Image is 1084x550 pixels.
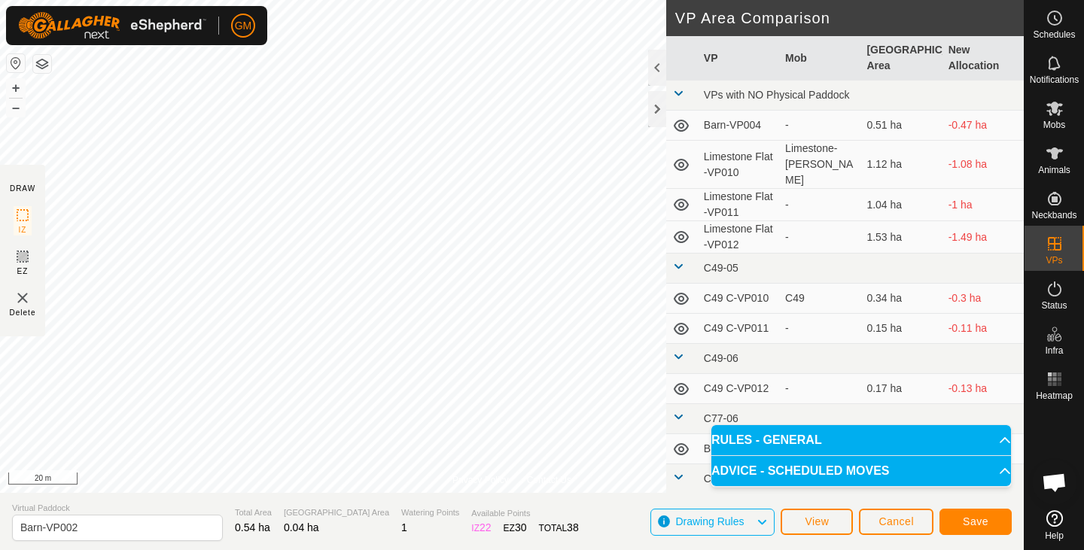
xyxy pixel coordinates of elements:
[1025,504,1084,546] a: Help
[284,506,389,519] span: [GEOGRAPHIC_DATA] Area
[235,506,272,519] span: Total Area
[942,284,1024,314] td: -0.3 ha
[704,262,738,274] span: C49-05
[785,381,854,397] div: -
[33,55,51,73] button: Map Layers
[860,374,942,404] td: 0.17 ha
[860,111,942,141] td: 0.51 ha
[18,12,206,39] img: Gallagher Logo
[698,434,779,464] td: Barn-VP003
[698,374,779,404] td: C49 C-VP012
[704,473,738,485] span: C77-07
[878,515,914,527] span: Cancel
[471,507,578,520] span: Available Points
[1046,256,1062,265] span: VPs
[1043,120,1065,129] span: Mobs
[1041,301,1067,310] span: Status
[704,89,850,101] span: VPs with NO Physical Paddock
[698,141,779,189] td: Limestone Flat -VP010
[1030,75,1079,84] span: Notifications
[527,473,571,487] a: Contact Us
[698,284,779,314] td: C49 C-VP010
[785,117,854,133] div: -
[14,289,32,307] img: VP
[781,509,853,535] button: View
[711,434,822,446] span: RULES - GENERAL
[698,314,779,344] td: C49 C-VP011
[942,111,1024,141] td: -0.47 ha
[7,79,25,97] button: +
[698,111,779,141] td: Barn-VP004
[942,36,1024,81] th: New Allocation
[704,412,738,424] span: C77-06
[698,189,779,221] td: Limestone Flat -VP011
[10,183,35,194] div: DRAW
[785,197,854,213] div: -
[859,509,933,535] button: Cancel
[939,509,1012,535] button: Save
[860,36,942,81] th: [GEOGRAPHIC_DATA] Area
[785,290,854,306] div: C49
[17,266,29,277] span: EZ
[235,521,270,533] span: 0.54 ha
[698,221,779,254] td: Limestone Flat -VP012
[480,521,492,533] span: 22
[401,506,459,519] span: Watering Points
[675,9,1024,27] h2: VP Area Comparison
[10,307,36,318] span: Delete
[860,189,942,221] td: 1.04 ha
[711,465,889,477] span: ADVICE - SCHEDULED MOVES
[785,141,854,188] div: Limestone-[PERSON_NAME]
[452,473,509,487] a: Privacy Policy
[7,54,25,72] button: Reset Map
[567,521,579,533] span: 38
[860,284,942,314] td: 0.34 ha
[12,502,223,515] span: Virtual Paddock
[471,520,491,536] div: IZ
[942,221,1024,254] td: -1.49 ha
[1036,391,1073,400] span: Heatmap
[1032,460,1077,505] a: Open chat
[942,141,1024,189] td: -1.08 ha
[785,321,854,336] div: -
[779,36,860,81] th: Mob
[401,521,407,533] span: 1
[698,36,779,81] th: VP
[860,314,942,344] td: 0.15 ha
[1031,211,1076,220] span: Neckbands
[860,141,942,189] td: 1.12 ha
[704,352,738,364] span: C49-06
[711,425,1011,455] p-accordion-header: RULES - GENERAL
[942,314,1024,344] td: -0.11 ha
[1045,531,1064,540] span: Help
[19,224,27,235] span: IZ
[860,221,942,254] td: 1.53 ha
[942,189,1024,221] td: -1 ha
[7,99,25,117] button: –
[785,229,854,245] div: -
[1038,166,1070,175] span: Animals
[675,515,744,527] span: Drawing Rules
[235,18,252,34] span: GM
[963,515,988,527] span: Save
[1045,346,1063,355] span: Infra
[515,521,527,533] span: 30
[539,520,579,536] div: TOTAL
[711,456,1011,486] p-accordion-header: ADVICE - SCHEDULED MOVES
[805,515,829,527] span: View
[1033,30,1075,39] span: Schedules
[504,520,527,536] div: EZ
[284,521,319,533] span: 0.04 ha
[942,374,1024,404] td: -0.13 ha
